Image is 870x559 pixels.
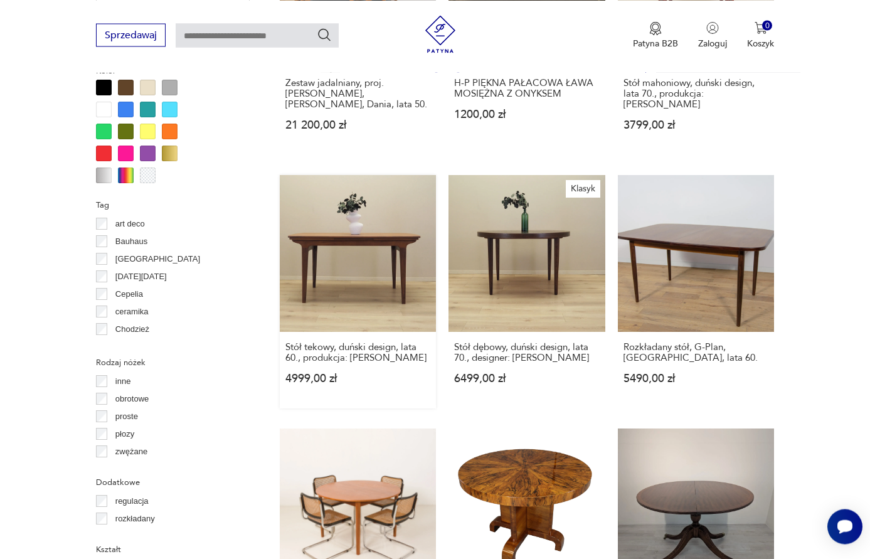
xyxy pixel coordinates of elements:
[633,21,678,49] a: Ikona medaluPatyna B2B
[115,392,149,406] p: obrotowe
[633,21,678,49] button: Patyna B2B
[422,15,459,53] img: Patyna - sklep z meblami i dekoracjami vintage
[454,109,600,120] p: 1200,00 zł
[115,445,147,459] p: zwężane
[96,31,166,40] a: Sprzedawaj
[623,78,769,110] h3: Stół mahoniowy, duński design, lata 70., produkcja: [PERSON_NAME]
[96,198,250,212] p: Tag
[454,342,600,363] h3: Stół dębowy, duński design, lata 70., designer: [PERSON_NAME]
[115,494,149,508] p: regulacja
[115,512,155,526] p: rozkładany
[115,217,145,231] p: art deco
[454,78,600,99] h3: H-P PIĘKNA PAŁACOWA ŁAWA MOSIĘŻNA Z ONYKSEM
[115,427,134,441] p: płozy
[115,235,147,248] p: Bauhaus
[755,21,767,34] img: Ikona koszyka
[115,410,138,423] p: proste
[623,373,769,384] p: 5490,00 zł
[747,37,774,49] p: Koszyk
[762,20,773,31] div: 0
[96,23,166,46] button: Sprzedawaj
[96,543,250,556] p: Kształt
[649,21,662,35] img: Ikona medalu
[448,175,605,408] a: KlasykStół dębowy, duński design, lata 70., designer: Kai KristiansenStół dębowy, duński design, ...
[454,373,600,384] p: 6499,00 zł
[317,27,332,42] button: Szukaj
[747,21,774,49] button: 0Koszyk
[115,375,131,388] p: inne
[285,373,431,384] p: 4999,00 zł
[285,342,431,363] h3: Stół tekowy, duński design, lata 60., produkcja: [PERSON_NAME]
[96,476,250,489] p: Dodatkowe
[623,342,769,363] h3: Rozkładany stół, G-Plan, [GEOGRAPHIC_DATA], lata 60.
[698,37,727,49] p: Zaloguj
[285,78,431,110] h3: Zestaw jadalniany, proj. [PERSON_NAME], [PERSON_NAME], Dania, lata 50.
[285,120,431,130] p: 21 200,00 zł
[115,305,149,319] p: ceramika
[115,287,143,301] p: Cepelia
[115,252,200,266] p: [GEOGRAPHIC_DATA]
[115,340,147,354] p: Ćmielów
[698,21,727,49] button: Zaloguj
[115,270,167,284] p: [DATE][DATE]
[115,322,149,336] p: Chodzież
[618,175,775,408] a: Rozkładany stół, G-Plan, Wielka Brytania, lata 60.Rozkładany stół, G-Plan, [GEOGRAPHIC_DATA], lat...
[96,356,250,370] p: Rodzaj nóżek
[633,37,678,49] p: Patyna B2B
[280,175,437,408] a: Stół tekowy, duński design, lata 60., produkcja: DaniaStół tekowy, duński design, lata 60., produ...
[706,21,719,34] img: Ikonka użytkownika
[827,509,862,544] iframe: Smartsupp widget button
[623,120,769,130] p: 3799,00 zł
